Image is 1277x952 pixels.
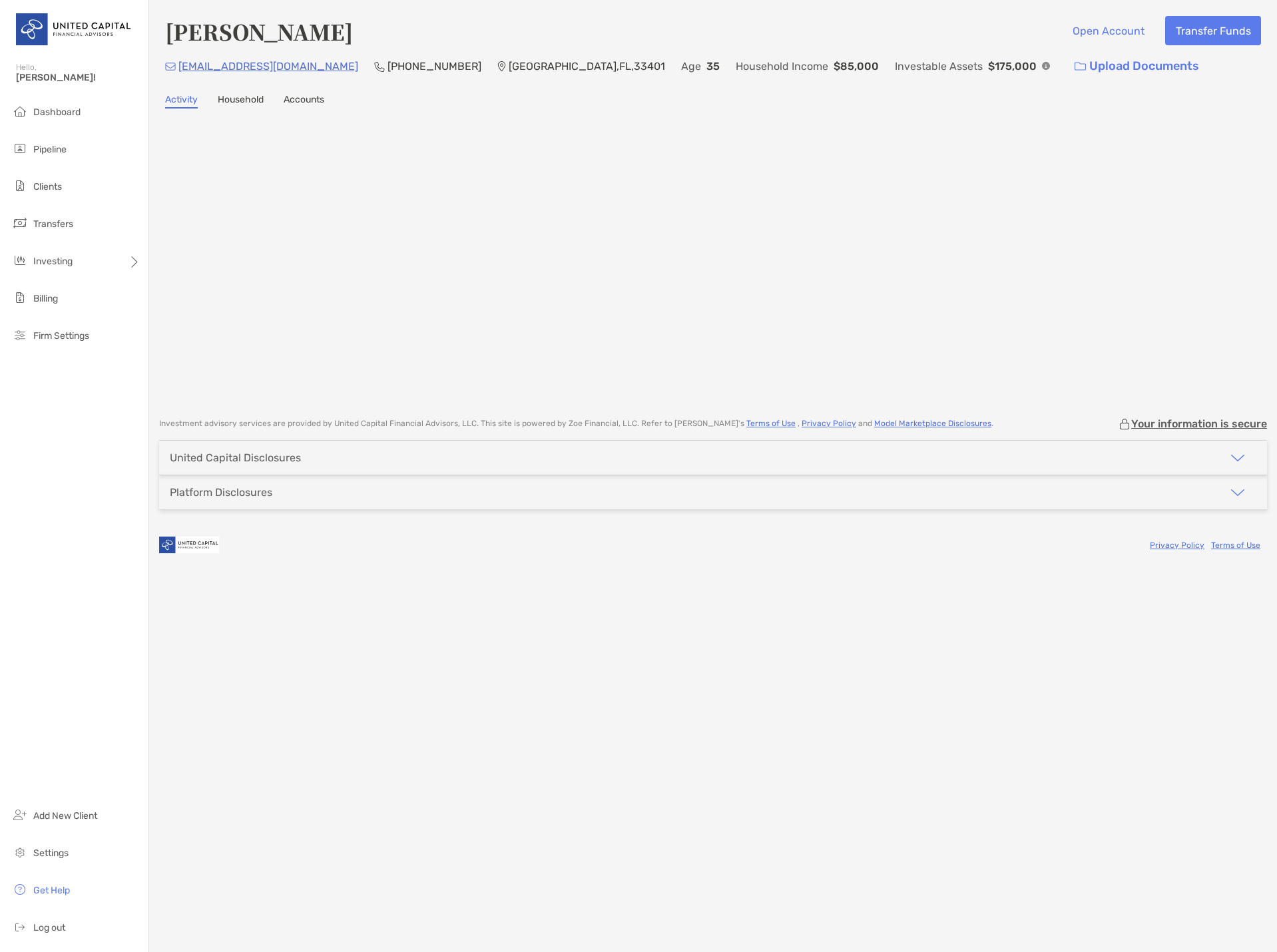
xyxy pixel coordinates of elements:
img: Info Icon [1042,62,1050,70]
a: Privacy Policy [1150,541,1204,550]
img: pipeline icon [12,140,28,156]
p: [GEOGRAPHIC_DATA] , FL , 33401 [509,58,665,75]
img: get-help icon [12,881,28,897]
span: Transfers [33,218,73,230]
span: Dashboard [33,107,81,118]
p: 35 [706,58,720,75]
span: Clients [33,181,62,192]
span: [PERSON_NAME]! [16,72,140,83]
img: Phone Icon [374,61,385,72]
p: $85,000 [834,58,879,75]
span: Get Help [33,885,70,896]
a: Terms of Use [746,419,796,428]
img: icon arrow [1230,450,1246,466]
span: Investing [33,256,73,267]
span: Log out [33,922,65,933]
span: Add New Client [33,810,97,822]
a: Model Marketplace Disclosures [874,419,991,428]
p: $175,000 [988,58,1037,75]
img: logout icon [12,919,28,935]
img: add_new_client icon [12,807,28,823]
a: Household [218,94,264,109]
img: United Capital Logo [16,5,132,53]
p: Household Income [736,58,828,75]
a: Accounts [284,94,324,109]
img: dashboard icon [12,103,28,119]
div: Platform Disclosures [170,486,272,499]
img: icon arrow [1230,485,1246,501]
img: transfers icon [12,215,28,231]
a: Upload Documents [1066,52,1208,81]
img: clients icon [12,178,28,194]
a: Terms of Use [1211,541,1260,550]
img: company logo [159,530,219,560]
p: Age [681,58,701,75]
p: Investment advisory services are provided by United Capital Financial Advisors, LLC . This site i... [159,419,993,429]
button: Transfer Funds [1165,16,1261,45]
span: Pipeline [33,144,67,155]
p: [EMAIL_ADDRESS][DOMAIN_NAME] [178,58,358,75]
p: Investable Assets [895,58,983,75]
button: Open Account [1062,16,1154,45]
div: United Capital Disclosures [170,451,301,464]
h4: [PERSON_NAME] [165,16,353,47]
img: button icon [1075,62,1086,71]
span: Settings [33,847,69,859]
img: investing icon [12,252,28,268]
p: [PHONE_NUMBER] [387,58,481,75]
p: Your information is secure [1131,417,1267,430]
img: billing icon [12,290,28,306]
a: Activity [165,94,198,109]
img: Email Icon [165,63,176,71]
a: Privacy Policy [802,419,856,428]
img: firm-settings icon [12,327,28,343]
span: Billing [33,293,58,304]
span: Firm Settings [33,330,89,342]
img: Location Icon [497,61,506,72]
img: settings icon [12,844,28,860]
